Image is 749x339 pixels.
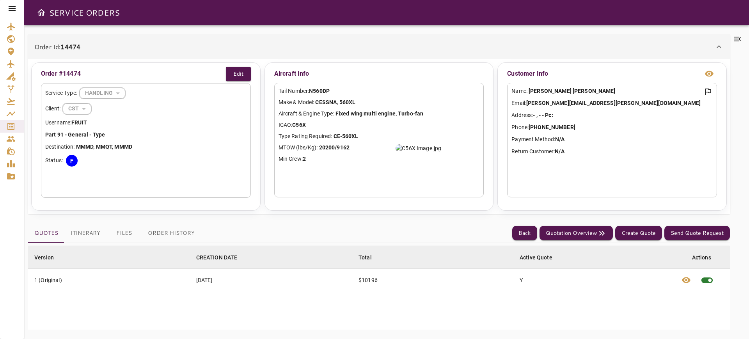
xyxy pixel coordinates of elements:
b: D [129,144,132,150]
b: M [81,144,85,150]
b: N/A [555,136,564,142]
button: view info [701,66,717,82]
p: Aircraft Info [274,67,484,81]
button: Send Quote Request [664,226,730,240]
button: Back [512,226,537,240]
div: Total [359,253,372,262]
p: Name: [511,87,713,95]
b: FRUIT [71,119,87,126]
b: , [112,144,113,150]
b: T [109,144,112,150]
p: MTOW (lbs/Kg): [279,144,480,152]
p: Make & Model: [279,98,480,106]
span: Version [34,253,64,262]
button: Quotes [28,224,64,243]
td: 1 (Original) [28,268,190,292]
span: CREATION DATE [196,253,248,262]
b: C56X [292,122,306,128]
p: Aircraft & Engine Type: [279,110,480,118]
b: M [114,144,119,150]
div: Client: [45,103,247,115]
b: M [85,144,90,150]
div: Order Id:14474 [28,59,730,214]
b: M [96,144,101,150]
p: Type Rating Required: [279,132,480,140]
p: Order Id: [34,42,80,51]
b: 14474 [60,42,80,51]
div: HANDLING [80,83,125,103]
div: F [66,155,78,167]
p: ICAO: [279,121,480,129]
button: Quotation Overview [540,226,613,240]
img: C56X Image.jpg [396,144,441,152]
b: N/A [555,148,564,154]
b: M [76,144,81,150]
b: 20200/9162 [319,144,350,151]
td: $10196 [352,268,513,292]
div: Version [34,253,54,262]
b: [PERSON_NAME][EMAIL_ADDRESS][PERSON_NAME][DOMAIN_NAME] [526,100,701,106]
span: Active Quote [520,253,563,262]
b: 2 [303,156,306,162]
div: Order Id:14474 [28,34,730,59]
b: [PHONE_NUMBER] [529,124,575,130]
button: Open drawer [34,5,49,20]
p: Tail Number: [279,87,480,95]
p: Payment Method: [511,135,713,144]
button: Itinerary [64,224,106,243]
h6: SERVICE ORDERS [49,6,120,19]
b: , [93,144,94,150]
button: Order History [142,224,201,243]
b: N560DP [309,88,330,94]
button: Create Quote [615,226,662,240]
b: CE-560XL [334,133,359,139]
div: CREATION DATE [196,253,238,262]
span: This quote is already active [696,269,719,292]
p: Min Crew: [279,155,480,163]
p: Part 91 - General - Type [45,131,247,139]
b: Q [105,144,109,150]
p: Customer Info [507,69,548,78]
b: M [101,144,105,150]
p: Destination: [45,143,247,151]
td: Y [513,268,675,292]
p: Return Customer: [511,147,713,156]
p: Username: [45,119,247,127]
div: Active Quote [520,253,552,262]
td: [DATE] [190,268,352,292]
button: View quote details [677,269,696,292]
b: [PERSON_NAME] [PERSON_NAME] [529,88,616,94]
b: - , - - Pc: [533,112,553,118]
b: M [119,144,124,150]
p: Status: [45,156,63,165]
p: Email: [511,99,713,107]
p: Order #14474 [41,69,81,78]
p: Phone: [511,123,713,131]
div: HANDLING [63,98,91,119]
b: D [90,144,93,150]
b: M [124,144,129,150]
button: Files [106,224,142,243]
span: Total [359,253,382,262]
b: CESSNA, 560XL [315,99,355,105]
div: Service Type: [45,87,247,99]
span: visibility [682,275,691,285]
button: Edit [226,67,251,81]
p: Address: [511,111,713,119]
div: basic tabs example [28,224,201,243]
b: Fixed wing multi engine, Turbo-fan [335,110,423,117]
